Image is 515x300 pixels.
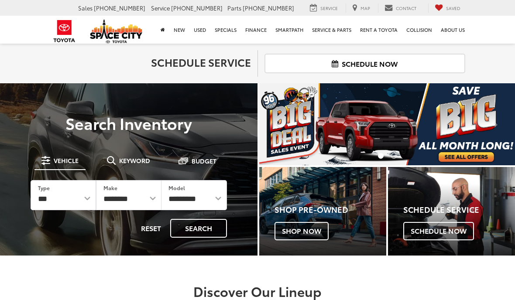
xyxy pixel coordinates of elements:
[388,167,515,256] div: Toyota
[134,219,168,238] button: Reset
[90,19,142,43] img: Space City Toyota
[403,222,474,240] span: Schedule Now
[259,83,515,165] img: Big Deal Sales Event
[308,16,356,44] a: Service & Parts
[192,158,216,164] span: Budget
[356,16,402,44] a: Rent a Toyota
[402,16,436,44] a: Collision
[52,284,463,298] h2: Discover Our Lineup
[151,4,170,12] span: Service
[94,4,145,12] span: [PHONE_NUMBER]
[259,83,515,165] div: carousel slide number 1 of 2
[396,5,416,11] span: Contact
[169,16,189,44] a: New
[428,3,467,13] a: My Saved Vehicles
[38,184,50,191] label: Type
[275,205,386,214] h4: Shop Pre-Owned
[477,101,515,147] button: Click to view next picture.
[156,16,169,44] a: Home
[168,184,185,191] label: Model
[388,167,515,256] a: Schedule Service Schedule Now
[227,4,241,12] span: Parts
[391,153,397,159] li: Go to slide number 2.
[78,4,93,12] span: Sales
[54,157,79,164] span: Vehicle
[259,167,386,256] div: Toyota
[210,16,241,44] a: Specials
[103,184,117,191] label: Make
[403,205,515,214] h4: Schedule Service
[50,56,251,68] h2: Schedule Service
[170,219,227,238] button: Search
[378,3,423,13] a: Contact
[259,101,298,147] button: Click to view previous picture.
[271,16,308,44] a: SmartPath
[48,17,81,45] img: Toyota
[189,16,210,44] a: Used
[360,5,370,11] span: Map
[264,54,465,73] a: Schedule Now
[171,4,223,12] span: [PHONE_NUMBER]
[436,16,469,44] a: About Us
[241,16,271,44] a: Finance
[259,167,386,256] a: Shop Pre-Owned Shop Now
[119,157,150,164] span: Keyword
[446,5,460,11] span: Saved
[346,3,377,13] a: Map
[275,222,329,240] span: Shop Now
[303,3,344,13] a: Service
[378,153,384,159] li: Go to slide number 1.
[259,83,515,165] section: Carousel section with vehicle pictures - may contain disclaimers.
[320,5,338,11] span: Service
[18,114,239,132] h3: Search Inventory
[243,4,294,12] span: [PHONE_NUMBER]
